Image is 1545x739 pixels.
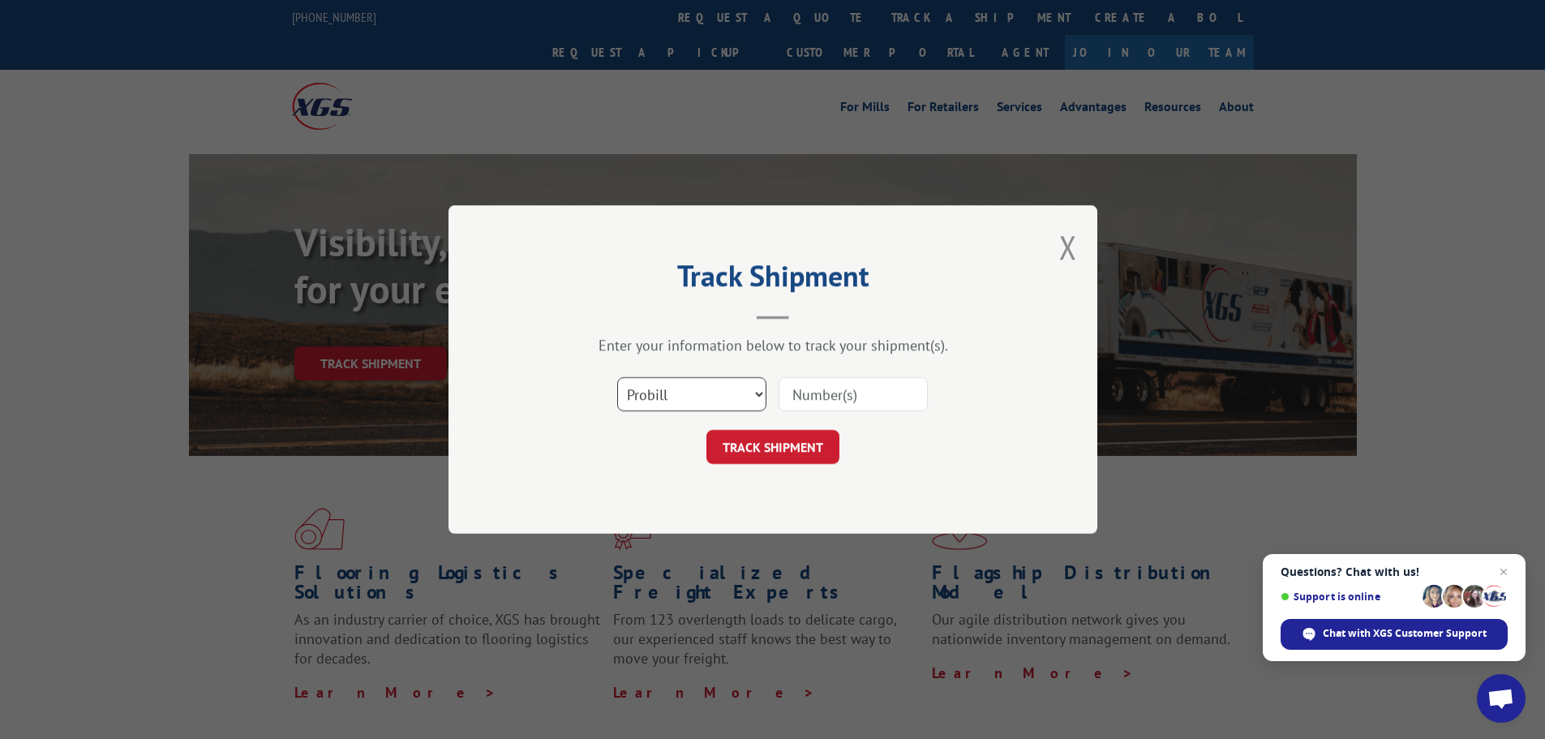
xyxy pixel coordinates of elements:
[1059,226,1077,269] button: Close modal
[1323,626,1487,641] span: Chat with XGS Customer Support
[1477,674,1526,723] div: Open chat
[530,264,1016,295] h2: Track Shipment
[1281,565,1508,578] span: Questions? Chat with us!
[1281,591,1417,603] span: Support is online
[530,336,1016,354] div: Enter your information below to track your shipment(s).
[1494,562,1513,582] span: Close chat
[1281,619,1508,650] div: Chat with XGS Customer Support
[779,377,928,411] input: Number(s)
[706,430,839,464] button: TRACK SHIPMENT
